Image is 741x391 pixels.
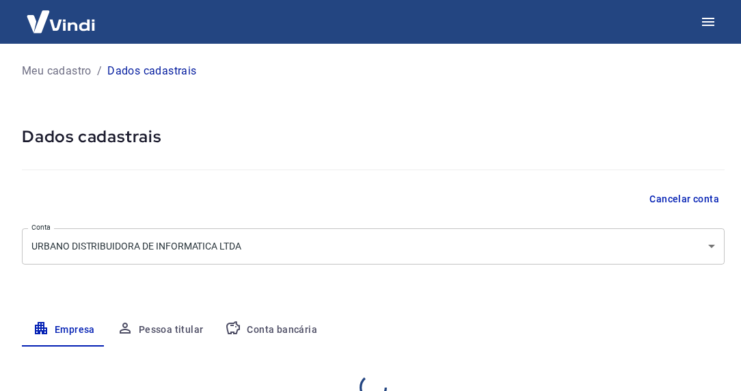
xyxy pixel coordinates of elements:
[107,63,196,79] p: Dados cadastrais
[31,222,51,232] label: Conta
[644,187,725,212] button: Cancelar conta
[106,314,215,347] button: Pessoa titular
[214,314,328,347] button: Conta bancária
[22,126,725,148] h5: Dados cadastrais
[22,314,106,347] button: Empresa
[22,63,92,79] a: Meu cadastro
[16,1,105,42] img: Vindi
[97,63,102,79] p: /
[22,228,725,265] div: URBANO DISTRIBUIDORA DE INFORMATICA LTDA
